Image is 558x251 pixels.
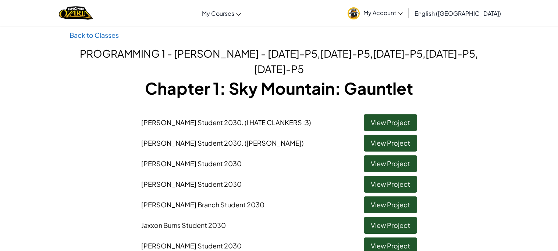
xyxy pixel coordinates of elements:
a: Ozaria by CodeCombat logo [59,6,93,21]
a: View Project [364,217,417,234]
h1: Chapter 1: Sky Mountain: Gauntlet [70,77,489,99]
a: View Project [364,196,417,213]
span: . ([PERSON_NAME]) [242,139,303,147]
a: Back to Classes [70,31,119,39]
span: [PERSON_NAME] Student 2030 [141,139,303,147]
span: [PERSON_NAME] Student 2030 [141,180,242,188]
h2: PROGRAMMING 1 - [PERSON_NAME] - [DATE]-P5,[DATE]-P5,[DATE]-P5,[DATE]-P5,[DATE]-P5 [70,46,489,77]
span: Jaxxon Burns Student 2030 [141,221,226,229]
a: View Project [364,176,417,193]
span: [PERSON_NAME] Student 2030 [141,118,311,127]
a: My Courses [198,3,245,23]
img: avatar [348,7,360,19]
span: English ([GEOGRAPHIC_DATA]) [415,10,501,17]
span: . (I HATE CLANKERS :3) [242,118,311,127]
a: View Project [364,114,417,131]
a: View Project [364,155,417,172]
span: My Courses [202,10,234,17]
span: [PERSON_NAME] Student 2030 [141,159,242,168]
a: My Account [344,1,406,25]
span: [PERSON_NAME] Student 2030 [141,241,242,250]
span: My Account [363,9,403,17]
a: English ([GEOGRAPHIC_DATA]) [411,3,505,23]
span: [PERSON_NAME] Branch Student 2030 [141,200,264,209]
a: View Project [364,135,417,152]
img: Home [59,6,93,21]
